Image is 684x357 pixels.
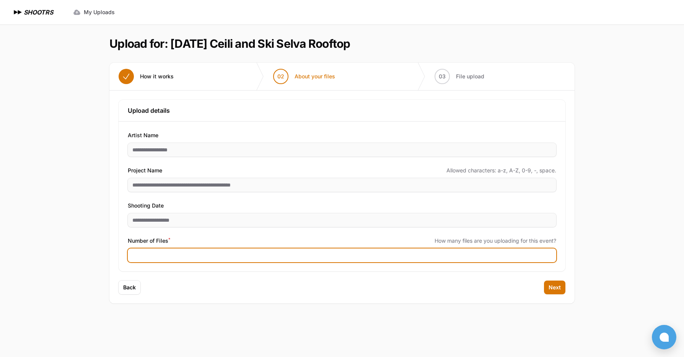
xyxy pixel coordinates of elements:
[439,73,446,80] span: 03
[128,106,556,115] h3: Upload details
[68,5,119,19] a: My Uploads
[128,236,170,245] span: Number of Files
[128,131,158,140] span: Artist Name
[128,201,164,210] span: Shooting Date
[119,281,140,294] button: Back
[435,237,556,245] span: How many files are you uploading for this event?
[456,73,484,80] span: File upload
[652,325,676,349] button: Open chat window
[12,8,53,17] a: SHOOTRS SHOOTRS
[84,8,115,16] span: My Uploads
[264,63,344,90] button: 02 About your files
[544,281,565,294] button: Next
[12,8,24,17] img: SHOOTRS
[425,63,493,90] button: 03 File upload
[24,8,53,17] h1: SHOOTRS
[109,63,183,90] button: How it works
[140,73,174,80] span: How it works
[123,284,136,291] span: Back
[549,284,561,291] span: Next
[128,166,162,175] span: Project Name
[446,167,556,174] span: Allowed characters: a-z, A-Z, 0-9, -, space.
[295,73,335,80] span: About your files
[277,73,284,80] span: 02
[109,37,350,50] h1: Upload for: [DATE] Ceili and Ski Selva Rooftop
